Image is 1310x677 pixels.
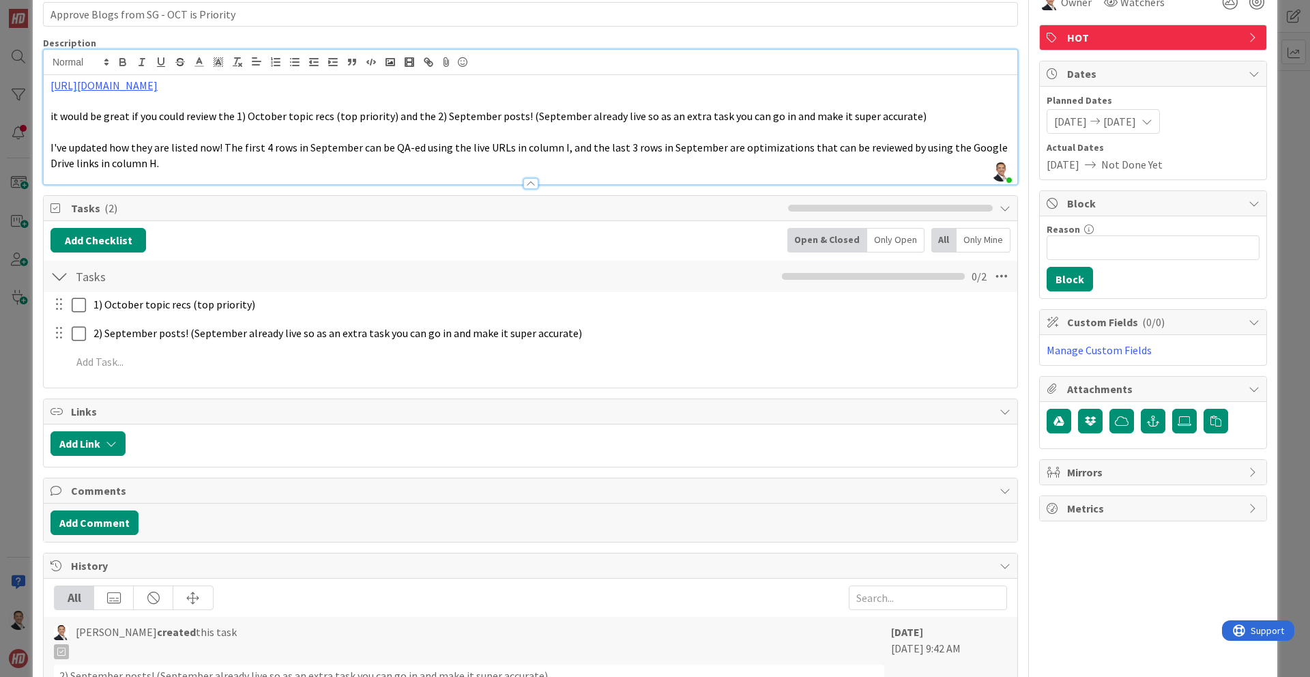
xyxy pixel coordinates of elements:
[71,558,993,574] span: History
[867,228,925,253] div: Only Open
[50,78,158,92] a: [URL][DOMAIN_NAME]
[71,403,993,420] span: Links
[1054,113,1087,130] span: [DATE]
[1067,314,1242,330] span: Custom Fields
[1047,267,1093,291] button: Block
[93,298,255,311] span: 1) October topic recs (top priority)
[1067,195,1242,212] span: Block
[787,228,867,253] div: Open & Closed
[1047,141,1260,155] span: Actual Dates
[1103,113,1136,130] span: [DATE]
[1067,500,1242,517] span: Metrics
[931,228,957,253] div: All
[891,625,923,639] b: [DATE]
[76,624,237,659] span: [PERSON_NAME] this task
[991,162,1010,182] img: UCWZD98YtWJuY0ewth2JkLzM7ZIabXpM.png
[50,109,927,123] span: it would be great if you could review the 1) October topic recs (top priority) and the 2) Septemb...
[1047,343,1152,357] a: Manage Custom Fields
[1101,156,1163,173] span: Not Done Yet
[1047,93,1260,108] span: Planned Dates
[1067,66,1242,82] span: Dates
[71,200,781,216] span: Tasks
[1067,29,1242,46] span: HOT
[972,268,987,285] span: 0 / 2
[957,228,1010,253] div: Only Mine
[55,586,94,609] div: All
[157,625,196,639] b: created
[1047,223,1080,235] label: Reason
[93,326,582,340] span: 2) September posts! (September already live so as an extra task you can go in and make it super a...
[43,37,96,49] span: Description
[50,431,126,456] button: Add Link
[71,482,993,499] span: Comments
[1067,464,1242,480] span: Mirrors
[43,2,1018,27] input: type card name here...
[50,510,139,535] button: Add Comment
[54,625,69,640] img: SL
[29,2,62,18] span: Support
[71,264,378,289] input: Add Checklist...
[1047,156,1079,173] span: [DATE]
[1067,381,1242,397] span: Attachments
[104,201,117,215] span: ( 2 )
[849,586,1007,610] input: Search...
[50,141,1010,170] span: I've updated how they are listed now! The first 4 rows in September can be QA-ed using the live U...
[1142,315,1165,329] span: ( 0/0 )
[50,228,146,253] button: Add Checklist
